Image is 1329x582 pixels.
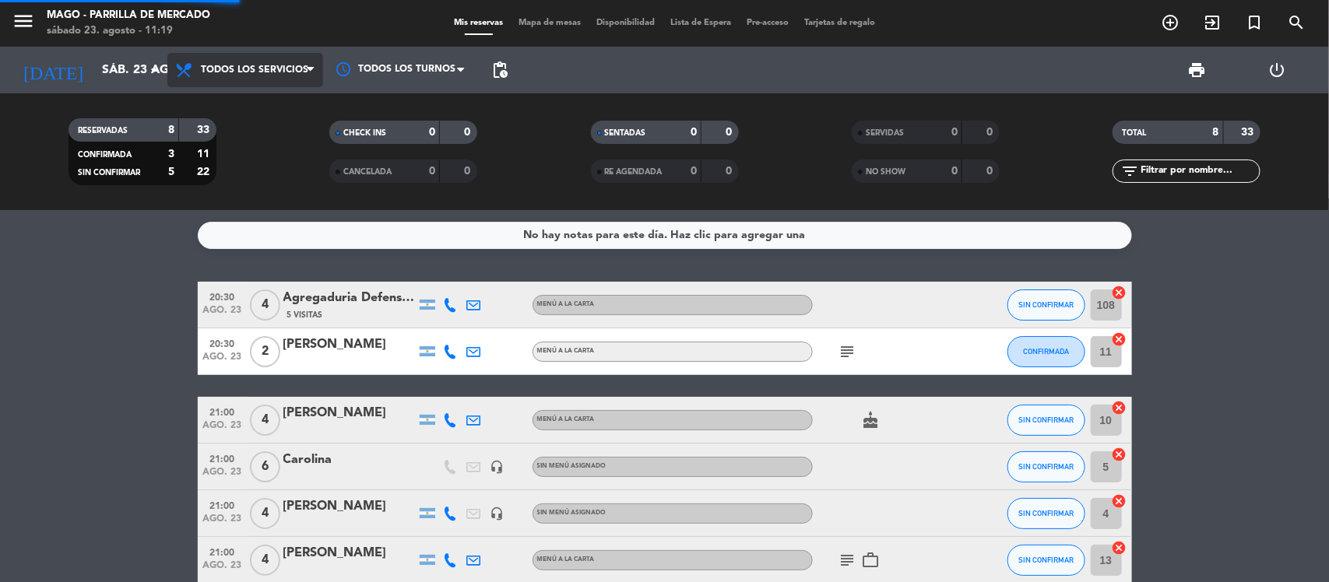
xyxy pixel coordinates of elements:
[203,449,242,467] span: 21:00
[986,127,996,138] strong: 0
[12,9,35,33] i: menu
[283,335,416,355] div: [PERSON_NAME]
[203,542,242,560] span: 21:00
[1245,13,1264,32] i: turned_in_not
[839,342,857,361] i: subject
[203,467,242,485] span: ago. 23
[12,9,35,38] button: menu
[490,507,505,521] i: headset_mic
[537,510,606,516] span: Sin menú asignado
[605,168,663,176] span: RE AGENDADA
[986,166,996,177] strong: 0
[862,551,881,570] i: work_outline
[250,289,280,321] span: 4
[203,496,242,514] span: 21:00
[1213,127,1219,138] strong: 8
[1203,13,1222,32] i: exit_to_app
[1007,498,1085,529] button: SIN CONFIRMAR
[203,352,242,370] span: ago. 23
[283,496,416,517] div: [PERSON_NAME]
[203,560,242,578] span: ago. 23
[1242,127,1257,138] strong: 33
[796,19,883,27] span: Tarjetas de regalo
[287,309,323,321] span: 5 Visitas
[524,226,806,244] div: No hay notas para este día. Haz clic para agregar una
[203,287,242,305] span: 20:30
[283,543,416,563] div: [PERSON_NAME]
[250,545,280,576] span: 4
[691,127,697,138] strong: 0
[1268,61,1287,79] i: power_settings_new
[1018,415,1074,424] span: SIN CONFIRMAR
[691,166,697,177] strong: 0
[1018,462,1074,471] span: SIN CONFIRMAR
[839,551,857,570] i: subject
[1018,509,1074,517] span: SIN CONFIRMAR
[446,19,511,27] span: Mis reservas
[203,514,242,531] span: ago. 23
[283,450,416,470] div: Carolina
[537,416,595,422] span: MENÚ A LA CARTA
[250,336,280,367] span: 2
[78,169,140,177] span: SIN CONFIRMAR
[490,460,505,474] i: headset_mic
[250,405,280,436] span: 4
[1139,163,1260,180] input: Filtrar por nombre...
[47,23,210,39] div: sábado 23. agosto - 11:19
[78,127,128,135] span: RESERVADAS
[663,19,739,27] span: Lista de Espera
[1007,289,1085,321] button: SIN CONFIRMAR
[1112,331,1127,347] i: cancel
[1287,13,1306,32] i: search
[537,463,606,469] span: Sin menú asignado
[197,124,213,135] strong: 33
[465,127,474,138] strong: 0
[1237,47,1317,93] div: LOG OUT
[1007,336,1085,367] button: CONFIRMADA
[429,127,435,138] strong: 0
[1018,300,1074,309] span: SIN CONFIRMAR
[429,166,435,177] strong: 0
[1122,129,1146,137] span: TOTAL
[862,411,881,429] i: cake
[537,556,595,563] span: MENÚ A LA CARTA
[739,19,796,27] span: Pre-acceso
[1007,545,1085,576] button: SIN CONFIRMAR
[951,166,958,177] strong: 0
[1188,61,1207,79] span: print
[866,168,905,176] span: NO SHOW
[726,127,735,138] strong: 0
[203,305,242,323] span: ago. 23
[1018,556,1074,564] span: SIN CONFIRMAR
[168,167,174,177] strong: 5
[203,334,242,352] span: 20:30
[145,61,163,79] i: arrow_drop_down
[343,168,392,176] span: CANCELADA
[537,348,595,354] span: MENÚ A LA CARTA
[168,149,174,160] strong: 3
[12,53,94,87] i: [DATE]
[197,167,213,177] strong: 22
[283,403,416,423] div: [PERSON_NAME]
[1112,493,1127,509] i: cancel
[1023,347,1069,356] span: CONFIRMADA
[250,451,280,482] span: 6
[250,498,280,529] span: 4
[1112,285,1127,300] i: cancel
[1120,162,1139,181] i: filter_list
[47,8,210,23] div: Mago - Parrilla de Mercado
[1112,447,1127,462] i: cancel
[951,127,958,138] strong: 0
[1007,451,1085,482] button: SIN CONFIRMAR
[1161,13,1180,32] i: add_circle_outline
[197,149,213,160] strong: 11
[866,129,904,137] span: SERVIDAS
[343,129,386,137] span: CHECK INS
[726,166,735,177] strong: 0
[1007,405,1085,436] button: SIN CONFIRMAR
[605,129,646,137] span: SENTADAS
[511,19,589,27] span: Mapa de mesas
[201,65,308,75] span: Todos los servicios
[203,420,242,438] span: ago. 23
[490,61,509,79] span: pending_actions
